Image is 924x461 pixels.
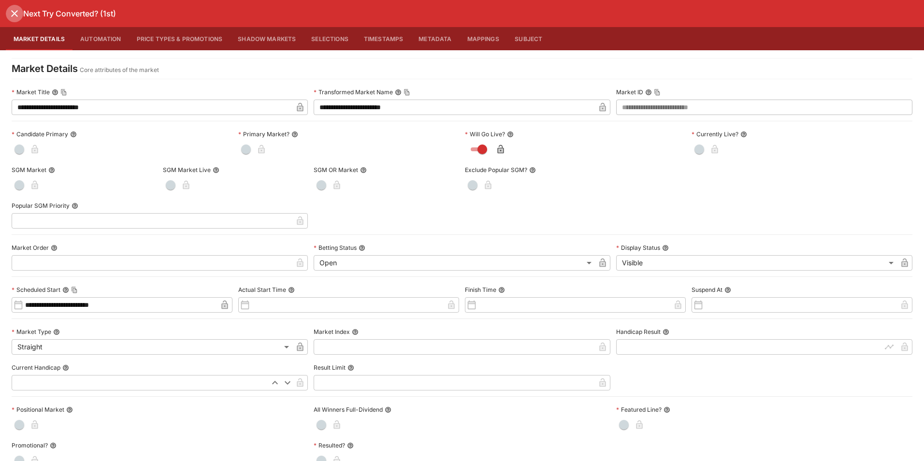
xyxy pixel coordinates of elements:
[616,328,661,336] p: Handicap Result
[12,405,64,414] p: Positional Market
[12,339,292,355] div: Straight
[303,27,356,50] button: Selections
[72,27,129,50] button: Automation
[507,27,550,50] button: Subject
[291,131,298,138] button: Primary Market?
[616,244,660,252] p: Display Status
[60,89,67,96] button: Copy To Clipboard
[213,167,219,173] button: SGM Market Live
[48,167,55,173] button: SGM Market
[740,131,747,138] button: Currently Live?
[52,89,58,96] button: Market TitleCopy To Clipboard
[465,130,505,138] p: Will Go Live?
[314,255,594,271] div: Open
[465,286,496,294] p: Finish Time
[51,245,58,251] button: Market Order
[359,245,365,251] button: Betting Status
[616,88,643,96] p: Market ID
[314,244,357,252] p: Betting Status
[66,406,73,413] button: Positional Market
[71,287,78,293] button: Copy To Clipboard
[12,244,49,252] p: Market Order
[12,202,70,210] p: Popular SGM Priority
[50,442,57,449] button: Promotional?
[12,166,46,174] p: SGM Market
[360,167,367,173] button: SGM OR Market
[352,329,359,335] button: Market Index
[411,27,459,50] button: Metadata
[356,27,411,50] button: Timestamps
[72,202,78,209] button: Popular SGM Priority
[238,286,286,294] p: Actual Start Time
[465,166,527,174] p: Exclude Popular SGM?
[80,65,159,75] p: Core attributes of the market
[616,405,662,414] p: Featured Line?
[498,287,505,293] button: Finish Time
[645,89,652,96] button: Market IDCopy To Clipboard
[6,5,23,22] button: close
[230,27,303,50] button: Shadow Markets
[314,405,383,414] p: All Winners Full-Dividend
[664,406,670,413] button: Featured Line?
[616,255,897,271] div: Visible
[347,364,354,371] button: Result Limit
[663,329,669,335] button: Handicap Result
[12,88,50,96] p: Market Title
[62,364,69,371] button: Current Handicap
[6,27,72,50] button: Market Details
[314,88,393,96] p: Transformed Market Name
[314,166,358,174] p: SGM OR Market
[507,131,514,138] button: Will Go Live?
[692,286,722,294] p: Suspend At
[724,287,731,293] button: Suspend At
[288,287,295,293] button: Actual Start Time
[12,62,78,75] h4: Market Details
[23,9,116,19] h6: Next Try Converted? (1st)
[129,27,231,50] button: Price Types & Promotions
[70,131,77,138] button: Candidate Primary
[314,441,345,449] p: Resulted?
[238,130,289,138] p: Primary Market?
[314,363,346,372] p: Result Limit
[12,363,60,372] p: Current Handicap
[347,442,354,449] button: Resulted?
[12,286,60,294] p: Scheduled Start
[12,328,51,336] p: Market Type
[654,89,661,96] button: Copy To Clipboard
[529,167,536,173] button: Exclude Popular SGM?
[53,329,60,335] button: Market Type
[12,130,68,138] p: Candidate Primary
[404,89,410,96] button: Copy To Clipboard
[62,287,69,293] button: Scheduled StartCopy To Clipboard
[460,27,507,50] button: Mappings
[12,441,48,449] p: Promotional?
[692,130,738,138] p: Currently Live?
[314,328,350,336] p: Market Index
[662,245,669,251] button: Display Status
[385,406,391,413] button: All Winners Full-Dividend
[395,89,402,96] button: Transformed Market NameCopy To Clipboard
[163,166,211,174] p: SGM Market Live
